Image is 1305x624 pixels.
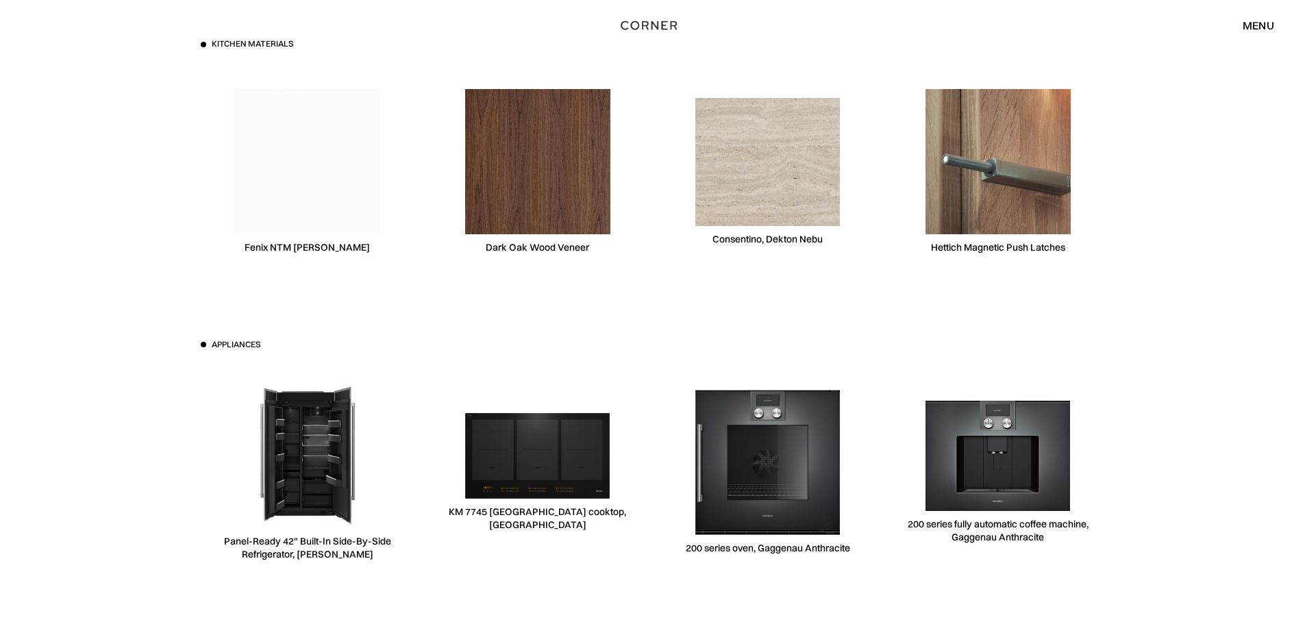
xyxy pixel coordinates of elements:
[201,535,414,561] div: Panel-Ready 42" Built-In Side-By-Side Refrigerator, [PERSON_NAME]
[212,339,260,351] h3: Appliances
[486,241,589,254] div: Dark Oak Wood Veneer
[1229,14,1274,37] div: menu
[606,16,699,34] a: home
[891,518,1105,544] div: 200 series fully automatic coffee machine, Gaggenau Anthracite
[686,542,850,555] div: 200 series oven, Gaggenau Anthracite
[431,506,645,532] div: KM 7745 [GEOGRAPHIC_DATA] cooktop, [GEOGRAPHIC_DATA]
[712,233,823,246] div: Consentino, Dekton Nebu
[1243,20,1274,31] div: menu
[931,241,1065,254] div: Hettich Magnetic Push Latches
[245,241,370,254] div: Fenix NTM [PERSON_NAME]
